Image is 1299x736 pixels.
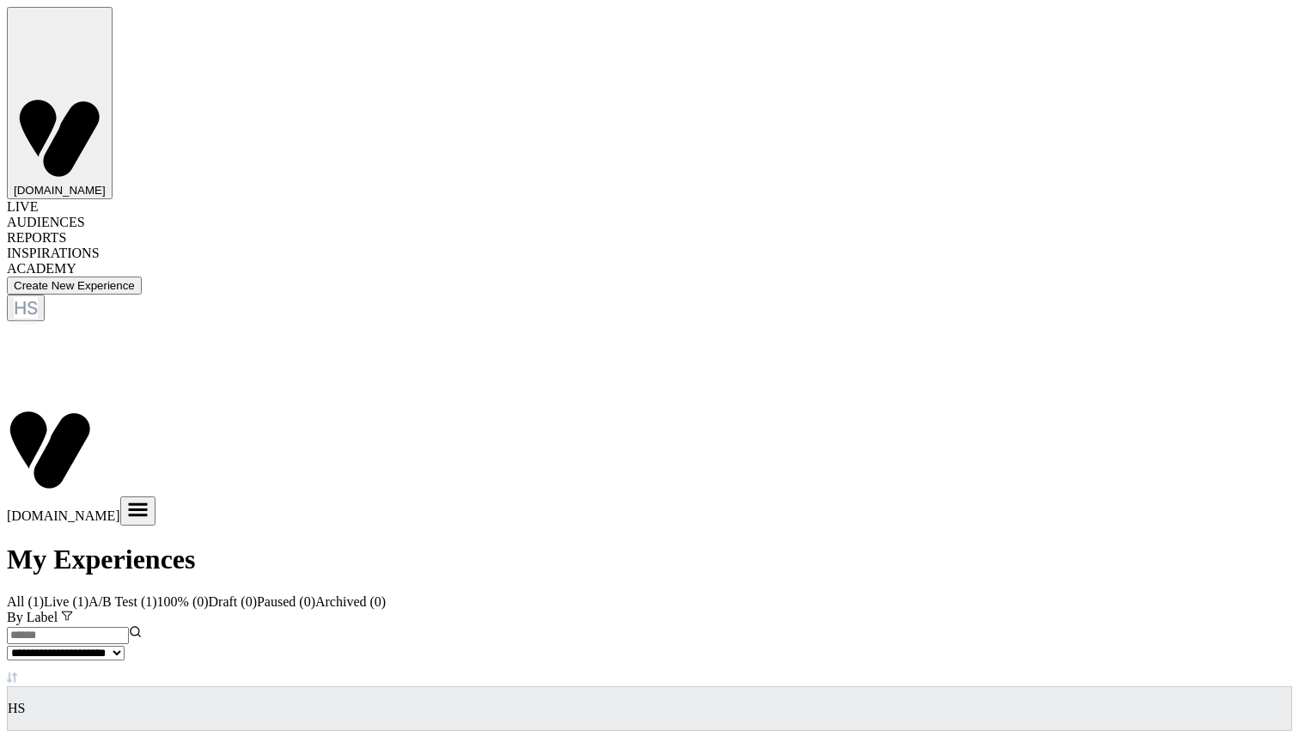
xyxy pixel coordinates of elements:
p: HS [8,701,1291,716]
div: LIVE [7,199,1292,215]
button: Create New Experience [7,277,142,295]
span: 100% ( 0 ) [157,594,209,609]
h1: My Experiences [7,544,1292,575]
span: A/B Test ( 1 ) [88,594,156,609]
img: end [7,672,17,683]
span: By Label [7,610,58,624]
button: HS [7,295,45,321]
img: Visually logo [7,407,93,493]
span: Draft ( 0 ) [209,594,257,609]
button: Visually logo[DOMAIN_NAME] [7,7,113,199]
div: AUDIENCES [7,215,1292,230]
span: All ( 1 ) [7,594,44,609]
span: Paused ( 0 ) [257,594,315,609]
div: INSPIRATIONS [7,246,1292,261]
div: REPORTS [7,230,1292,246]
div: ACADEMY [7,261,1292,277]
img: Visually logo [16,95,102,181]
span: Archived ( 0 ) [315,594,386,609]
span: [DOMAIN_NAME] [7,508,120,523]
span: Live ( 1 ) [44,594,88,609]
div: HS [14,297,38,319]
span: [DOMAIN_NAME] [14,184,106,197]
